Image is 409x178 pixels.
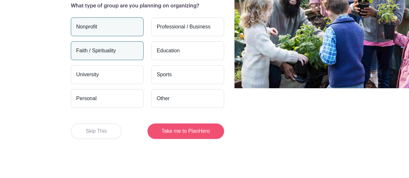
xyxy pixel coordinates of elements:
[151,89,224,108] label: Other
[151,41,224,60] label: Education
[147,123,224,139] button: Take me to PlanHero
[71,89,144,108] label: Personal
[71,123,122,139] button: Skip This
[71,2,377,10] p: What type of group are you planning on organizing?
[71,65,144,84] label: University
[71,41,144,60] label: Faith / Spirituality
[71,17,144,36] label: Nonprofit
[151,65,224,84] label: Sports
[151,17,224,36] label: Professional / Business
